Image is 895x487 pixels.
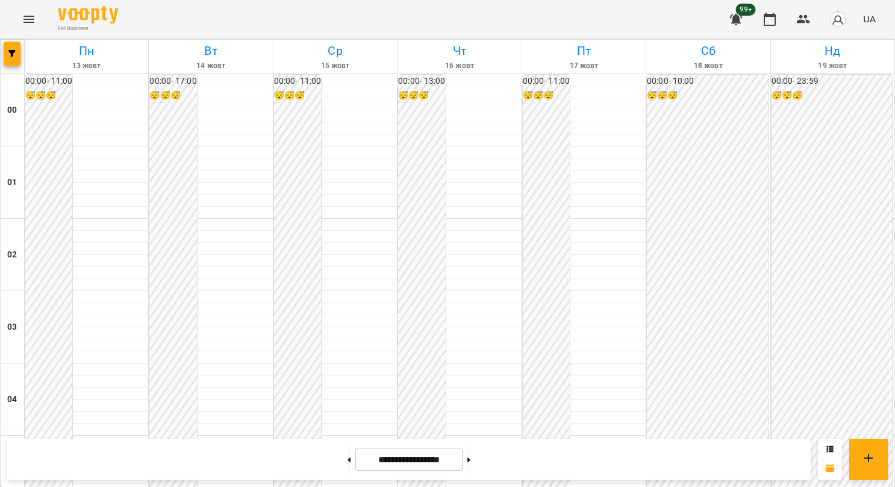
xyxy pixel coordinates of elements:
h6: 😴😴😴 [523,89,570,102]
h6: 19 жовт [773,60,893,72]
h6: Ср [275,42,395,60]
h6: 17 жовт [524,60,644,72]
img: Voopty Logo [58,6,118,24]
h6: 00:00 - 23:59 [772,75,892,88]
button: UA [858,8,881,30]
h6: 00 [7,104,17,117]
h6: 15 жовт [275,60,395,72]
span: UA [863,13,876,25]
h6: 00:00 - 11:00 [523,75,570,88]
h6: Пт [524,42,644,60]
h6: Сб [648,42,768,60]
h6: 18 жовт [648,60,768,72]
img: avatar_s.png [829,11,846,28]
h6: Пн [27,42,146,60]
h6: Чт [399,42,519,60]
h6: 😴😴😴 [149,89,196,102]
h6: 04 [7,393,17,406]
h6: 00:00 - 13:00 [398,75,445,88]
h6: 😴😴😴 [274,89,321,102]
h6: Вт [151,42,270,60]
h6: 00:00 - 11:00 [274,75,321,88]
h6: 03 [7,321,17,334]
h6: 13 жовт [27,60,146,72]
h6: 😴😴😴 [398,89,445,102]
h6: Нд [773,42,893,60]
h6: 00:00 - 11:00 [25,75,72,88]
h6: 16 жовт [399,60,519,72]
h6: 02 [7,248,17,262]
button: Menu [14,5,43,34]
h6: 😴😴😴 [647,89,767,102]
h6: 00:00 - 10:00 [647,75,767,88]
h6: 00:00 - 17:00 [149,75,196,88]
h6: 😴😴😴 [25,89,72,102]
h6: 01 [7,176,17,189]
h6: 14 жовт [151,60,270,72]
span: 99+ [736,4,756,16]
span: For Business [58,25,118,33]
h6: 😴😴😴 [772,89,892,102]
